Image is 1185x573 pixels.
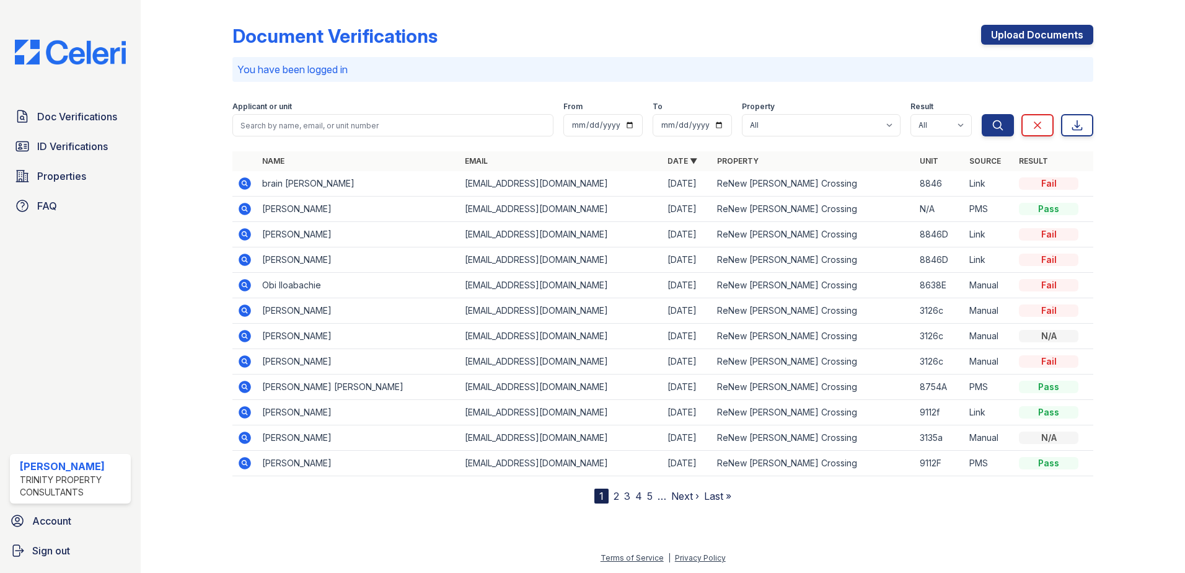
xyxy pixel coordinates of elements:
a: Upload Documents [981,25,1093,45]
td: Link [964,171,1014,197]
td: ReNew [PERSON_NAME] Crossing [712,425,915,451]
div: Fail [1019,228,1078,241]
div: Fail [1019,279,1078,291]
td: [EMAIL_ADDRESS][DOMAIN_NAME] [460,349,663,375]
td: ReNew [PERSON_NAME] Crossing [712,451,915,476]
td: PMS [964,375,1014,400]
td: [PERSON_NAME] [PERSON_NAME] [257,375,460,400]
td: Obi Iloabachie [257,273,460,298]
td: [DATE] [663,425,712,451]
td: [PERSON_NAME] [257,197,460,222]
a: Name [262,156,284,166]
td: Manual [964,273,1014,298]
td: ReNew [PERSON_NAME] Crossing [712,222,915,247]
td: ReNew [PERSON_NAME] Crossing [712,273,915,298]
a: Properties [10,164,131,189]
td: [EMAIL_ADDRESS][DOMAIN_NAME] [460,298,663,324]
td: [EMAIL_ADDRESS][DOMAIN_NAME] [460,171,663,197]
td: brain [PERSON_NAME] [257,171,460,197]
td: [PERSON_NAME] [257,324,460,349]
td: 8846D [915,247,964,273]
div: Pass [1019,457,1078,469]
a: ID Verifications [10,134,131,159]
div: N/A [1019,330,1078,342]
td: [EMAIL_ADDRESS][DOMAIN_NAME] [460,324,663,349]
div: Trinity Property Consultants [20,474,126,499]
a: Result [1019,156,1048,166]
td: ReNew [PERSON_NAME] Crossing [712,400,915,425]
td: [EMAIL_ADDRESS][DOMAIN_NAME] [460,247,663,273]
div: Fail [1019,254,1078,266]
td: [DATE] [663,451,712,476]
td: [EMAIL_ADDRESS][DOMAIN_NAME] [460,375,663,400]
td: [DATE] [663,222,712,247]
div: Pass [1019,203,1078,215]
a: Doc Verifications [10,104,131,129]
td: 8638E [915,273,964,298]
td: Manual [964,349,1014,375]
td: Link [964,400,1014,425]
span: ID Verifications [37,139,108,154]
td: [DATE] [663,171,712,197]
a: Source [969,156,1001,166]
span: Doc Verifications [37,109,117,124]
td: [PERSON_NAME] [257,451,460,476]
div: Pass [1019,381,1078,393]
a: 5 [647,490,653,502]
td: [DATE] [663,298,712,324]
td: 3126c [915,349,964,375]
td: ReNew [PERSON_NAME] Crossing [712,324,915,349]
a: Unit [920,156,938,166]
a: Email [465,156,488,166]
td: PMS [964,197,1014,222]
span: Properties [37,169,86,184]
div: N/A [1019,432,1078,444]
span: FAQ [37,198,57,213]
td: Manual [964,324,1014,349]
td: [EMAIL_ADDRESS][DOMAIN_NAME] [460,451,663,476]
td: 8846 [915,171,964,197]
td: ReNew [PERSON_NAME] Crossing [712,375,915,400]
td: [DATE] [663,273,712,298]
td: N/A [915,197,964,222]
td: ReNew [PERSON_NAME] Crossing [712,247,915,273]
td: [DATE] [663,247,712,273]
a: Next › [671,490,699,502]
p: You have been logged in [237,62,1088,77]
a: Last » [704,490,731,502]
td: [EMAIL_ADDRESS][DOMAIN_NAME] [460,425,663,451]
img: CE_Logo_Blue-a8612792a0a2168367f1c8372b55b34899dd931a85d93a1a3d3e32e68fde9ad4.png [5,40,136,64]
label: Result [910,102,933,112]
td: [EMAIL_ADDRESS][DOMAIN_NAME] [460,197,663,222]
div: | [668,553,671,562]
td: [DATE] [663,324,712,349]
td: [DATE] [663,375,712,400]
td: ReNew [PERSON_NAME] Crossing [712,171,915,197]
a: Privacy Policy [675,553,726,562]
td: PMS [964,451,1014,476]
label: Applicant or unit [232,102,292,112]
span: Account [32,513,71,528]
a: 3 [624,490,630,502]
a: FAQ [10,193,131,218]
td: 3126c [915,298,964,324]
td: 9112F [915,451,964,476]
td: Manual [964,425,1014,451]
td: 3135a [915,425,964,451]
a: Sign out [5,538,136,563]
td: ReNew [PERSON_NAME] Crossing [712,349,915,375]
div: Document Verifications [232,25,438,47]
td: 8846D [915,222,964,247]
td: [PERSON_NAME] [257,400,460,425]
td: [PERSON_NAME] [257,247,460,273]
div: 1 [594,489,609,504]
td: [PERSON_NAME] [257,222,460,247]
div: Fail [1019,177,1078,190]
a: Date ▼ [667,156,697,166]
td: Link [964,247,1014,273]
td: [DATE] [663,400,712,425]
td: [DATE] [663,349,712,375]
td: ReNew [PERSON_NAME] Crossing [712,298,915,324]
div: [PERSON_NAME] [20,459,126,474]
